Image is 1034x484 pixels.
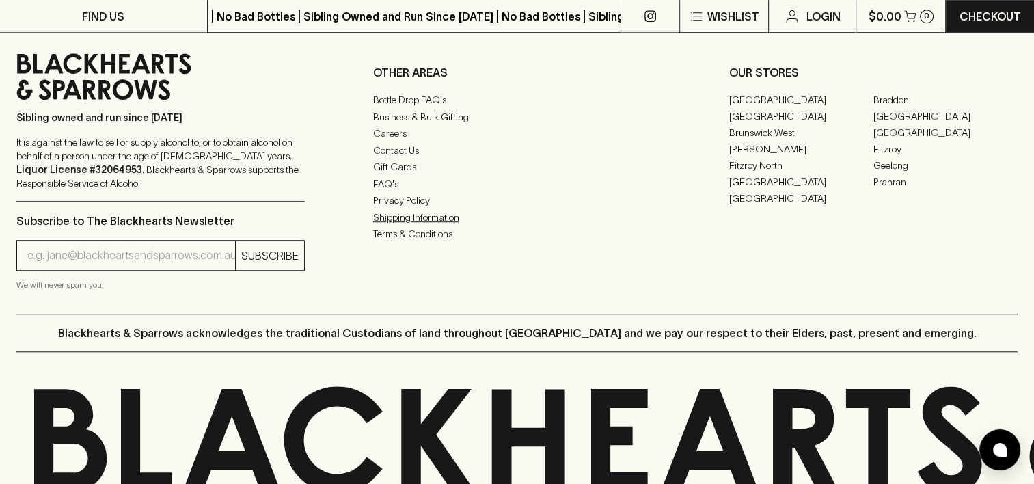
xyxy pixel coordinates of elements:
[873,92,1018,108] a: Braddon
[373,109,662,125] a: Business & Bulk Gifting
[16,164,142,175] strong: Liquor License #32064953
[373,159,662,176] a: Gift Cards
[373,142,662,159] a: Contact Us
[806,8,840,25] p: Login
[58,325,977,341] p: Blackhearts & Sparrows acknowledges the traditional Custodians of land throughout [GEOGRAPHIC_DAT...
[373,126,662,142] a: Careers
[373,176,662,192] a: FAQ's
[993,443,1007,457] img: bubble-icon
[729,190,873,206] a: [GEOGRAPHIC_DATA]
[924,12,929,20] p: 0
[373,64,662,81] p: OTHER AREAS
[373,193,662,209] a: Privacy Policy
[241,247,299,264] p: SUBSCRIBE
[960,8,1021,25] p: Checkout
[707,8,759,25] p: Wishlist
[373,226,662,243] a: Terms & Conditions
[16,213,305,229] p: Subscribe to The Blackhearts Newsletter
[236,241,304,270] button: SUBSCRIBE
[729,174,873,190] a: [GEOGRAPHIC_DATA]
[373,209,662,226] a: Shipping Information
[873,157,1018,174] a: Geelong
[869,8,901,25] p: $0.00
[16,135,305,190] p: It is against the law to sell or supply alcohol to, or to obtain alcohol on behalf of a person un...
[16,278,305,292] p: We will never spam you
[82,8,124,25] p: FIND US
[729,157,873,174] a: Fitzroy North
[873,124,1018,141] a: [GEOGRAPHIC_DATA]
[873,108,1018,124] a: [GEOGRAPHIC_DATA]
[729,64,1018,81] p: OUR STORES
[729,141,873,157] a: [PERSON_NAME]
[729,108,873,124] a: [GEOGRAPHIC_DATA]
[729,124,873,141] a: Brunswick West
[729,92,873,108] a: [GEOGRAPHIC_DATA]
[373,92,662,109] a: Bottle Drop FAQ's
[27,245,235,267] input: e.g. jane@blackheartsandsparrows.com.au
[873,174,1018,190] a: Prahran
[16,111,305,124] p: Sibling owned and run since [DATE]
[873,141,1018,157] a: Fitzroy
